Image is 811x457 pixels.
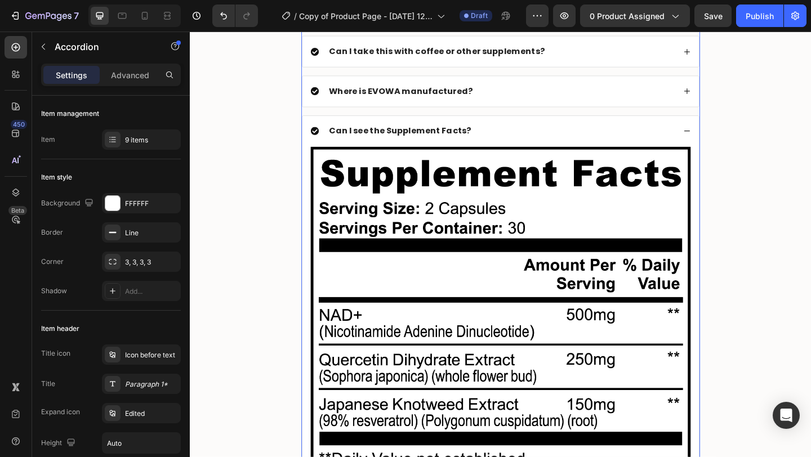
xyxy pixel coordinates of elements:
[41,436,78,451] div: Height
[41,324,79,334] div: Item header
[125,199,178,209] div: FFFFFF
[125,228,178,238] div: Line
[41,286,67,296] div: Shadow
[41,172,72,182] div: Item style
[41,196,96,211] div: Background
[190,32,811,457] iframe: Design area
[125,350,178,360] div: Icon before text
[471,11,488,21] span: Draft
[294,10,297,22] span: /
[736,5,783,27] button: Publish
[746,10,774,22] div: Publish
[11,120,27,129] div: 450
[694,5,732,27] button: Save
[41,257,64,267] div: Corner
[5,5,84,27] button: 7
[41,227,63,238] div: Border
[41,348,70,359] div: Title icon
[74,9,79,23] p: 7
[103,433,180,453] input: Auto
[111,69,149,81] p: Advanced
[125,257,178,267] div: 3, 3, 3, 3
[125,379,178,389] div: Paragraph 1*
[41,135,55,145] div: Item
[125,135,178,145] div: 9 items
[41,379,55,389] div: Title
[41,109,99,119] div: Item management
[580,5,690,27] button: 0 product assigned
[299,10,433,22] span: Copy of Product Page - [DATE] 12:40:21
[773,402,800,429] div: Open Intercom Messenger
[56,69,87,81] p: Settings
[704,11,723,21] span: Save
[125,409,178,419] div: Edited
[41,407,80,417] div: Expand icon
[55,40,150,53] p: Accordion
[590,10,665,22] span: 0 product assigned
[125,286,178,297] div: Add...
[212,5,258,27] div: Undo/Redo
[8,206,27,215] div: Beta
